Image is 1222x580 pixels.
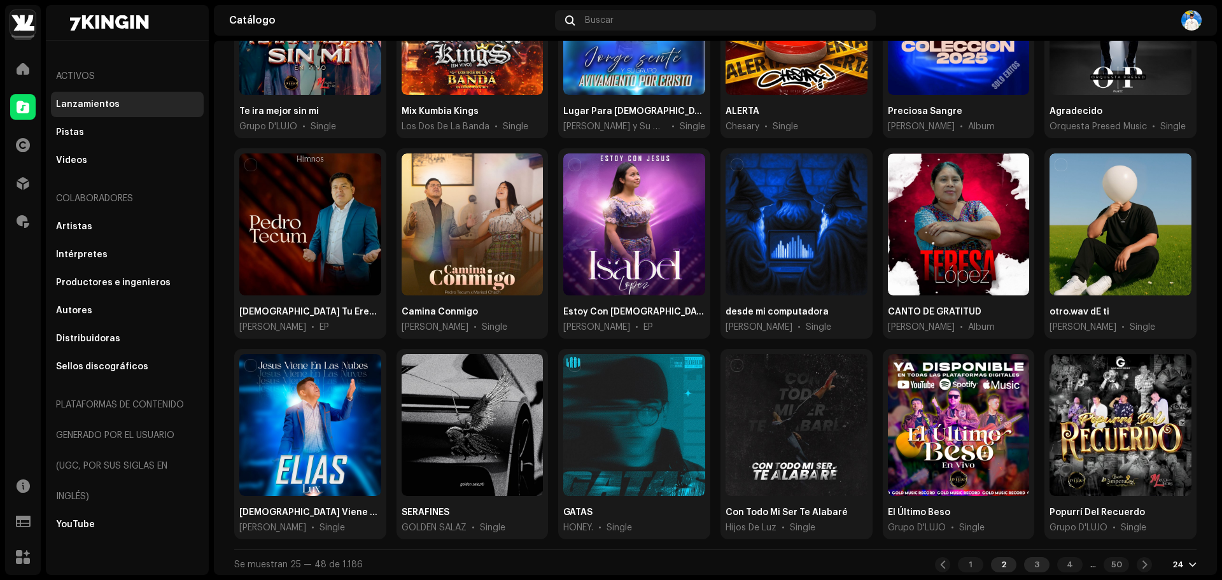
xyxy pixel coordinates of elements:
[56,362,148,372] div: Sellos discográficos
[482,321,507,334] div: Single
[51,390,204,512] re-a-nav-header: Plataformas de contenido generado por el usuario (UGC, por sus siglas en inglés)
[51,214,204,239] re-m-nav-item: Artistas
[402,506,449,519] div: SERAFINES
[503,120,528,133] div: Single
[302,120,305,133] span: •
[782,521,785,534] span: •
[311,321,314,334] span: •
[51,242,204,267] re-m-nav-item: Intérpretes
[585,15,614,25] span: Buscar
[1152,120,1155,133] span: •
[239,105,319,118] div: Te ira mejor sin mi
[51,326,204,351] re-m-nav-item: Distribuidoras
[888,306,981,318] div: CANTO DE GRATITUD
[402,105,479,118] div: Mix Kumbia Kings
[1113,521,1116,534] span: •
[1181,10,1202,31] img: 5366e213-5bb1-4d4a-9cd9-7d77728e99b5
[1050,321,1116,334] span: Manrow
[888,105,962,118] div: Preciosa Sangre
[959,521,985,534] div: Single
[480,521,505,534] div: Single
[563,306,705,318] div: Estoy Con Jesus
[51,354,204,379] re-m-nav-item: Sellos discográficos
[239,321,306,334] span: Pedro Tecum
[51,148,204,173] re-m-nav-item: Videos
[960,120,963,133] span: •
[51,92,204,117] re-m-nav-item: Lanzamientos
[680,120,705,133] div: Single
[726,120,759,133] span: Chesary
[968,120,995,133] div: Album
[726,105,759,118] div: ALERTA
[51,270,204,295] re-m-nav-item: Productores e ingenieros
[726,306,829,318] div: desde mi computadora
[1050,521,1107,534] span: Grupo D'LUJO
[402,521,467,534] span: GOLDEN SALAZ
[958,557,983,572] div: 1
[888,506,950,519] div: El Último Beso
[10,10,36,36] img: a0cb7215-512d-4475-8dcc-39c3dc2549d0
[311,120,336,133] div: Single
[643,321,653,334] div: EP
[726,506,848,519] div: Con Todo Mi Ser Te Alabaré
[234,560,363,569] span: Se muestran 25 — 48 de 1.186
[239,306,381,318] div: Jehová Tu Eres Mi Dios
[951,521,954,534] span: •
[402,120,489,133] span: Los Dos De La Banda
[56,222,92,232] div: Artistas
[1160,120,1186,133] div: Single
[402,306,478,318] div: Camina Conmigo
[671,120,675,133] span: •
[320,321,329,334] div: EP
[1121,321,1125,334] span: •
[563,321,630,334] span: Isabel Lopez
[764,120,768,133] span: •
[320,521,345,534] div: Single
[726,521,776,534] span: Hijos De Luz
[563,105,705,118] div: Lugar Para Cristo
[888,120,955,133] span: Santiago Can
[56,278,171,288] div: Productores e ingenieros
[51,512,204,537] re-m-nav-item: YouTube
[56,250,108,260] div: Intérpretes
[56,127,84,138] div: Pistas
[474,321,477,334] span: •
[1050,506,1145,519] div: Popurrí Del Recuerdo
[56,520,95,530] div: YouTube
[56,334,120,344] div: Distribuidoras
[563,506,593,519] div: GATAS
[51,61,204,92] re-a-nav-header: Activos
[51,120,204,145] re-m-nav-item: Pistas
[51,183,204,214] re-a-nav-header: Colaboradores
[1090,560,1096,570] div: ...
[635,321,638,334] span: •
[311,521,314,534] span: •
[239,506,381,519] div: Jesus Viene en las Nubes
[806,321,831,334] div: Single
[51,298,204,323] re-m-nav-item: Autores
[1050,120,1147,133] span: Orquesta Presed Music
[402,321,468,334] span: Pedro Tecum
[991,557,1016,572] div: 2
[229,15,550,25] div: Catálogo
[1050,105,1102,118] div: Agradecido
[1024,557,1050,572] div: 3
[472,521,475,534] span: •
[598,521,601,534] span: •
[607,521,632,534] div: Single
[56,155,87,166] div: Videos
[1057,557,1083,572] div: 4
[726,321,792,334] span: VICCI
[239,120,297,133] span: Grupo D'LUJO
[56,99,120,110] div: Lanzamientos
[1121,521,1146,534] div: Single
[1104,557,1129,572] div: 50
[563,120,666,133] span: Jorge Senté y Su Grupo Avivamiento por Cristo
[495,120,498,133] span: •
[790,521,815,534] div: Single
[797,321,801,334] span: •
[960,321,963,334] span: •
